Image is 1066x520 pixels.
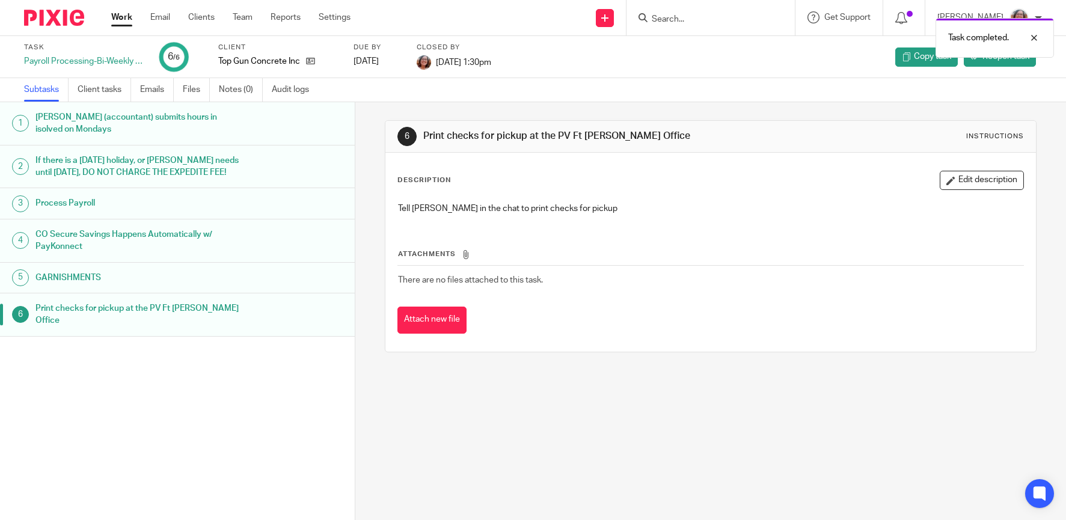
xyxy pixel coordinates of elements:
h1: Print checks for pickup at the PV Ft [PERSON_NAME] Office [423,130,737,142]
img: LB%20Reg%20Headshot%208-2-23.jpg [1009,8,1029,28]
h1: [PERSON_NAME] (accountant) submits hours in isolved on Mondays [35,108,240,139]
a: Reports [271,11,301,23]
div: 2 [12,158,29,175]
div: 6 [168,50,180,64]
h1: Process Payroll [35,194,240,212]
h1: GARNISHMENTS [35,269,240,287]
p: Task completed. [948,32,1009,44]
a: Email [150,11,170,23]
button: Attach new file [397,307,467,334]
a: Files [183,78,210,102]
a: Team [233,11,253,23]
div: 3 [12,195,29,212]
h1: Print checks for pickup at the PV Ft [PERSON_NAME] Office [35,299,240,330]
img: LB%20Reg%20Headshot%208-2-23.jpg [417,55,431,70]
h1: If there is a [DATE] holiday, or [PERSON_NAME] needs until [DATE], DO NOT CHARGE THE EXPEDITE FEE! [35,151,240,182]
a: Audit logs [272,78,318,102]
div: 4 [12,232,29,249]
div: 6 [397,127,417,146]
div: 6 [12,306,29,323]
h1: CO Secure Savings Happens Automatically w/ PayKonnect [35,225,240,256]
div: Instructions [966,132,1024,141]
img: Pixie [24,10,84,26]
a: Client tasks [78,78,131,102]
p: Tell [PERSON_NAME] in the chat to print checks for pickup [398,203,1023,215]
div: 5 [12,269,29,286]
label: Client [218,43,338,52]
a: Settings [319,11,351,23]
div: 1 [12,115,29,132]
label: Closed by [417,43,491,52]
label: Due by [354,43,402,52]
span: [DATE] 1:30pm [436,58,491,66]
div: Payroll Processing-Bi-Weekly (1) [DATE] - Top Gun Concrete [24,55,144,67]
div: [DATE] [354,55,402,67]
a: Subtasks [24,78,69,102]
p: Description [397,176,451,185]
small: /6 [173,54,180,61]
span: Attachments [398,251,456,257]
label: Task [24,43,144,52]
p: Top Gun Concrete Inc [218,55,300,67]
a: Clients [188,11,215,23]
a: Emails [140,78,174,102]
span: There are no files attached to this task. [398,276,543,284]
a: Notes (0) [219,78,263,102]
a: Work [111,11,132,23]
button: Edit description [940,171,1024,190]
